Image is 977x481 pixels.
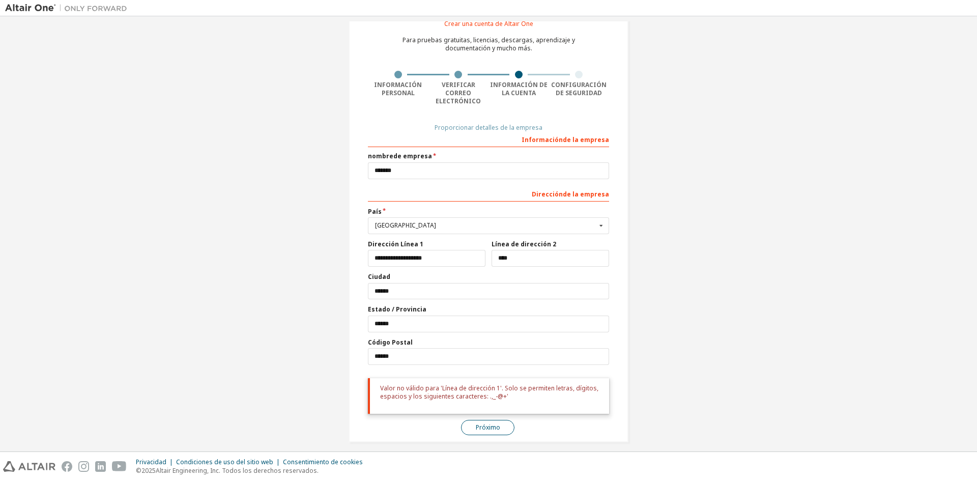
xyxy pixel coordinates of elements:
font: Próximo [476,423,500,432]
img: linkedin.svg [95,461,106,472]
font: Código Postal [368,338,413,347]
font: Ciudad [368,272,390,281]
font: Proporcionar detalles de la empresa [435,123,542,132]
font: Privacidad [136,458,166,466]
font: Dirección Línea 1 [368,240,423,248]
font: Valor no válido para 'Línea de dirección 1'. Solo se permiten letras, dígitos, espacios y los sig... [380,384,598,401]
font: 2025 [141,466,156,475]
font: Altair Engineering, Inc. Todos los derechos reservados. [156,466,319,475]
img: Altair Uno [5,3,132,13]
font: Crear una cuenta de Altair One [444,19,533,28]
font: Condiciones de uso del sitio web [176,458,273,466]
font: Para pruebas gratuitas, licencias, descargas, aprendizaje y [403,36,575,44]
font: Estado / Provincia [368,305,426,314]
img: instagram.svg [78,461,89,472]
img: youtube.svg [112,461,127,472]
font: de empresa [393,152,432,160]
font: Información de la cuenta [490,80,548,97]
font: nombre [368,152,393,160]
font: documentación y mucho más. [445,44,532,52]
button: Próximo [461,420,514,435]
font: Configuración de seguridad [551,80,607,97]
font: País [368,207,382,216]
img: altair_logo.svg [3,461,55,472]
font: Verificar correo electrónico [436,80,481,105]
font: Información personal [374,80,422,97]
font: Línea de dirección 2 [492,240,556,248]
font: [GEOGRAPHIC_DATA] [375,221,436,230]
font: de la empresa [563,190,609,199]
font: Dirección [532,190,563,199]
font: Consentimiento de cookies [283,458,363,466]
font: de la empresa [563,135,609,144]
img: facebook.svg [62,461,72,472]
font: Información [522,135,563,144]
font: © [136,466,141,475]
